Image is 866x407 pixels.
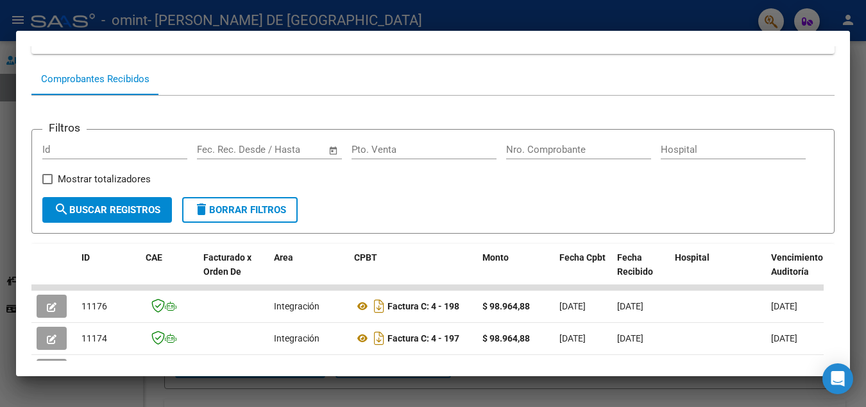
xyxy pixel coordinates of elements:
span: Facturado x Orden De [203,252,251,277]
datatable-header-cell: Hospital [670,244,766,300]
button: Buscar Registros [42,197,172,223]
span: Borrar Filtros [194,204,286,216]
span: [DATE] [617,301,643,311]
strong: $ 98.964,88 [482,301,530,311]
span: Area [274,252,293,263]
span: CAE [146,252,162,263]
span: Buscar Registros [54,204,160,216]
input: End date [250,144,312,155]
span: Mostrar totalizadores [58,171,151,187]
datatable-header-cell: CAE [140,244,198,300]
span: [DATE] [771,333,797,343]
strong: Factura C: 4 - 198 [387,301,459,311]
datatable-header-cell: Fecha Cpbt [554,244,612,300]
span: [DATE] [559,333,586,343]
h3: Filtros [42,119,87,136]
span: Fecha Recibido [617,252,653,277]
datatable-header-cell: Facturado x Orden De [198,244,269,300]
datatable-header-cell: Fecha Recibido [612,244,670,300]
datatable-header-cell: Monto [477,244,554,300]
datatable-header-cell: Vencimiento Auditoría [766,244,824,300]
datatable-header-cell: ID [76,244,140,300]
div: Comprobantes Recibidos [41,72,149,87]
span: [DATE] [559,301,586,311]
input: Start date [197,144,239,155]
i: Descargar documento [371,328,387,349]
strong: Factura C: 4 - 197 [387,333,459,343]
i: Descargar documento [371,296,387,316]
span: Fecha Cpbt [559,252,606,263]
span: ID [81,252,90,263]
span: Integración [274,333,319,343]
span: 11176 [81,301,107,311]
datatable-header-cell: CPBT [349,244,477,300]
span: [DATE] [771,301,797,311]
i: Descargar documento [371,360,387,381]
span: Hospital [675,252,709,263]
span: CPBT [354,252,377,263]
button: Borrar Filtros [182,197,298,223]
span: [DATE] [617,333,643,343]
button: Open calendar [327,143,341,158]
span: Integración [274,301,319,311]
span: Vencimiento Auditoría [771,252,823,277]
mat-icon: search [54,202,69,217]
datatable-header-cell: Area [269,244,349,300]
div: Open Intercom Messenger [822,363,853,394]
span: Monto [482,252,509,263]
strong: $ 98.964,88 [482,333,530,343]
mat-icon: delete [194,202,209,217]
span: 11174 [81,333,107,343]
